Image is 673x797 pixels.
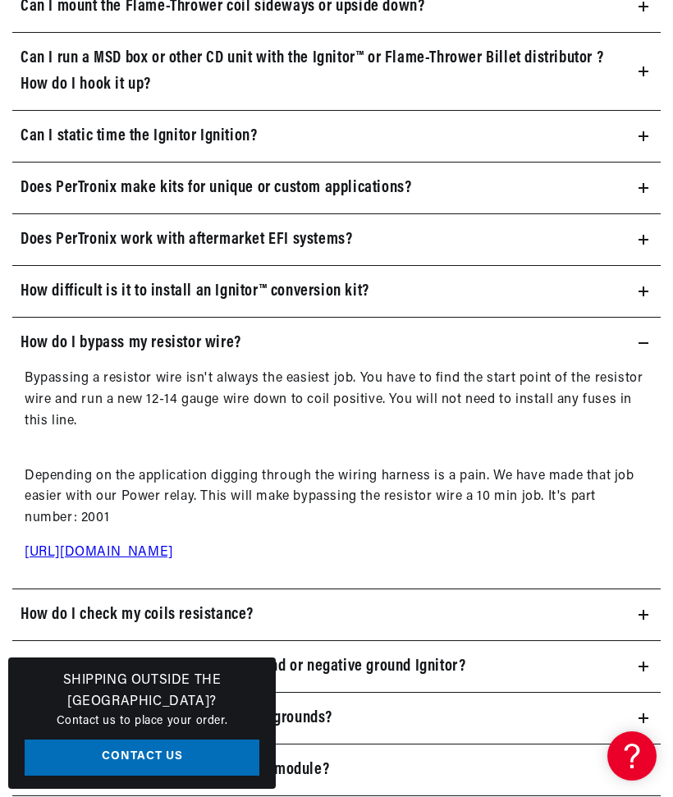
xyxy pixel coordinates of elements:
[25,546,173,559] a: [URL][DOMAIN_NAME]
[12,318,661,369] summary: How do I bypass my resistor wire?
[12,744,661,795] summary: How do I test a negative ground Ignitor module?
[21,330,241,356] h3: How do I bypass my resistor wire?
[12,214,661,265] summary: Does PerTronix work with aftermarket EFI systems?
[12,693,661,744] summary: How do I properly check my power and grounds?
[25,740,259,776] a: Contact Us
[21,227,352,253] h3: Does PerTronix work with aftermarket EFI systems?
[21,175,411,201] h3: Does PerTronix make kits for unique or custom applications?
[12,111,661,162] summary: Can I static time the Ignitor Ignition?
[21,653,465,680] h3: How do I know if I have a positive ground or negative ground Ignitor?
[25,369,648,432] p: Bypassing a resistor wire isn't always the easiest job. You have to find the start point of the r...
[25,671,259,712] h3: Shipping Outside the [GEOGRAPHIC_DATA]?
[21,602,254,628] h3: How do I check my coils resistance?
[12,33,661,110] summary: Can I run a MSD box or other CD unit with the Ignitor™ or Flame-Thrower Billet distributor ? How ...
[21,45,620,98] h3: Can I run a MSD box or other CD unit with the Ignitor™ or Flame-Thrower Billet distributor ? How ...
[25,712,259,731] p: Contact us to place your order.
[12,266,661,317] summary: How difficult is it to install an Ignitor™ conversion kit?
[21,123,257,149] h3: Can I static time the Ignitor Ignition?
[12,641,661,692] summary: How do I know if I have a positive ground or negative ground Ignitor?
[25,445,648,529] p: Depending on the application digging through the wiring harness is a pain. We have made that job ...
[21,278,369,305] h3: How difficult is it to install an Ignitor™ conversion kit?
[12,369,661,576] div: How do I bypass my resistor wire?
[12,163,661,213] summary: Does PerTronix make kits for unique or custom applications?
[12,589,661,640] summary: How do I check my coils resistance?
